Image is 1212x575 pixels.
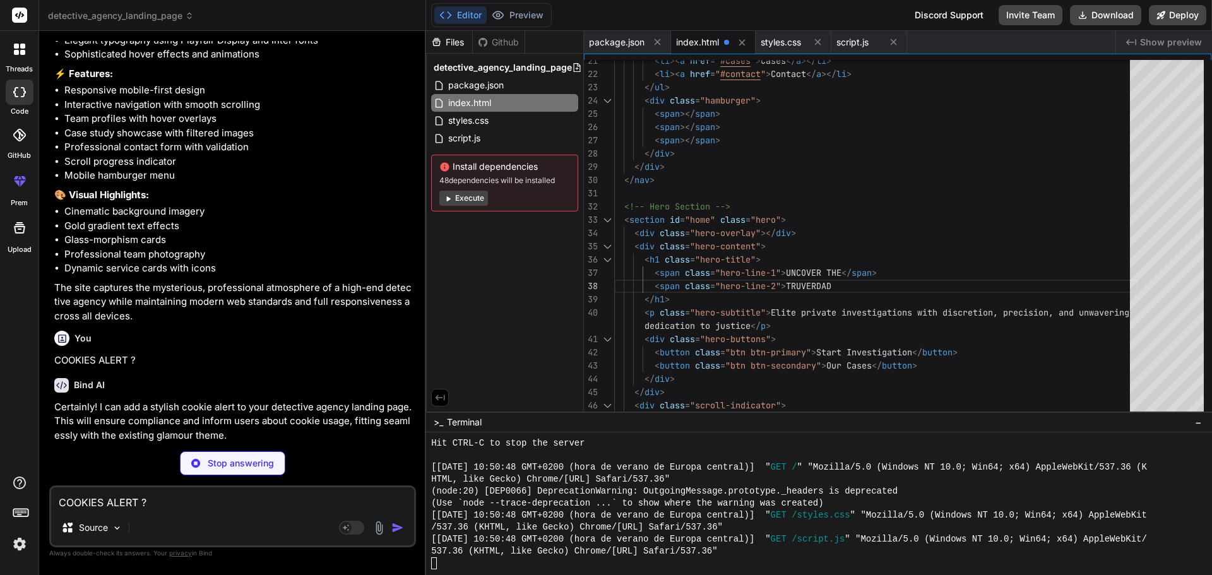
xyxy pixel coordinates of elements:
div: Click to collapse the range. [599,94,615,107]
div: 32 [584,200,598,213]
span: div [639,227,655,239]
span: >_ [434,416,443,429]
span: </ [634,386,645,398]
img: settings [9,533,30,555]
li: Professional team photography [64,247,413,262]
span: > [847,68,852,80]
h6: Bind AI [74,379,105,391]
span: > [715,134,720,146]
button: Editor [434,6,487,24]
span: = [695,333,700,345]
span: Contact [771,68,806,80]
span: < [645,307,650,318]
span: < [645,254,650,265]
span: "hero-subtitle" [690,307,766,318]
span: div [645,161,660,172]
button: Execute [439,191,488,206]
span: button [660,347,690,358]
span: p [761,320,766,331]
span: > [665,293,670,305]
span: " "Mozilla/5.0 (Windows NT 10.0; Win64; x64) AppleWebKit [850,509,1147,521]
div: 24 [584,94,598,107]
span: "hero-line-1" [715,267,781,278]
span: = [720,360,725,371]
span: = [685,307,690,318]
span: /537.36 (KHTML, like Gecko) Chrome/[URL] Safari/537.36" [431,521,723,533]
div: Click to collapse the range. [599,213,615,227]
strong: ⚡ Features: [54,68,113,80]
span: a [680,68,685,80]
span: class [660,227,685,239]
button: Invite Team [999,5,1062,25]
span: "hamburger" [700,95,756,106]
span: "hero-overlay" [690,227,761,239]
span: / [792,461,797,473]
span: < [655,347,660,358]
span: class [695,347,720,358]
div: 46 [584,399,598,412]
span: > [953,347,958,358]
span: span [695,108,715,119]
span: Install dependencies [439,160,570,173]
li: Professional contact form with validation [64,140,413,155]
span: " "Mozilla/5.0 (Windows NT 10.0; Win64; x64) AppleWebKit/ [845,533,1147,545]
div: 39 [584,293,598,306]
span: − [1195,416,1202,429]
span: Elite private investigations with discretion, prec [771,307,1023,318]
span: < [655,134,660,146]
button: Deploy [1149,5,1206,25]
span: " [761,68,766,80]
span: package.json [589,36,645,49]
span: styles.css [761,36,801,49]
span: > [811,347,816,358]
li: Case study showcase with filtered images [64,126,413,141]
span: "scroll-indicator" [690,400,781,411]
span: > [670,148,675,159]
span: div [645,386,660,398]
span: "btn btn-secondary" [725,360,821,371]
div: 43 [584,359,598,372]
span: [[DATE] 10:50:48 GMT+0200 (hora de verano de Europa central)] " [431,509,770,521]
div: 37 [584,266,598,280]
span: </ [912,347,922,358]
li: Glass-morphism cards [64,233,413,247]
span: ></ [680,108,695,119]
span: > [766,307,771,318]
span: < [645,333,650,345]
span: > [781,280,786,292]
div: Github [473,36,525,49]
div: 28 [584,147,598,160]
span: "hero-buttons" [700,333,771,345]
div: 42 [584,346,598,359]
span: GET [771,461,787,473]
span: <!-- Hero Section --> [624,201,730,212]
div: Files [426,36,472,49]
span: </ [634,161,645,172]
div: 30 [584,174,598,187]
span: /styles.css [792,509,850,521]
span: "home" [685,214,715,225]
li: Mobile hamburger menu [64,169,413,183]
span: < [634,227,639,239]
span: > [766,68,771,80]
span: dedication to justice [645,320,751,331]
span: script.js [836,36,869,49]
span: package.json [447,78,505,93]
span: UNCOVER THE [786,267,841,278]
span: Our Cases [826,360,872,371]
span: </ [806,68,816,80]
div: Click to collapse the range. [599,253,615,266]
span: > [756,254,761,265]
span: = [710,267,715,278]
div: 34 [584,227,598,240]
span: > [670,373,675,384]
span: div [655,148,670,159]
span: > [771,333,776,345]
span: </ [751,320,761,331]
label: GitHub [8,150,31,161]
strong: 🎨 Visual Highlights: [54,189,149,201]
span: span [660,280,680,292]
p: COOKIES ALERT ? [54,353,413,368]
span: </ [872,360,882,371]
span: div [655,373,670,384]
